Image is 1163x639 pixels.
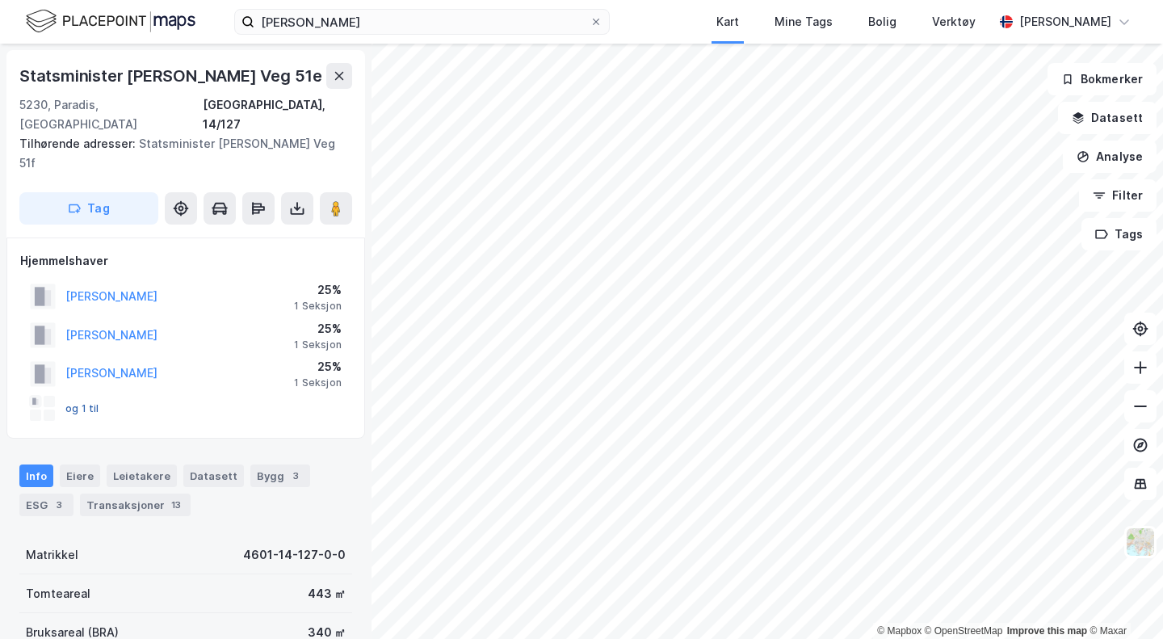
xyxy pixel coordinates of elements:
div: Kontrollprogram for chat [1082,561,1163,639]
button: Filter [1079,179,1157,212]
div: ESG [19,494,73,516]
button: Tag [19,192,158,225]
div: Eiere [60,465,100,487]
div: 5230, Paradis, [GEOGRAPHIC_DATA] [19,95,203,134]
div: Info [19,465,53,487]
div: 1 Seksjon [294,300,342,313]
div: 443 ㎡ [308,584,346,603]
div: Hjemmelshaver [20,251,351,271]
button: Analyse [1063,141,1157,173]
div: Kart [716,12,739,32]
div: 3 [288,468,304,484]
div: Leietakere [107,465,177,487]
a: OpenStreetMap [925,625,1003,637]
div: 4601-14-127-0-0 [243,545,346,565]
div: Verktøy [932,12,976,32]
span: Tilhørende adresser: [19,137,139,150]
div: 1 Seksjon [294,338,342,351]
div: 3 [51,497,67,513]
div: Bolig [868,12,896,32]
div: 1 Seksjon [294,376,342,389]
div: 25% [294,280,342,300]
div: [PERSON_NAME] [1019,12,1111,32]
a: Improve this map [1007,625,1087,637]
button: Tags [1081,218,1157,250]
button: Bokmerker [1048,63,1157,95]
div: Statsminister [PERSON_NAME] Veg 51e [19,63,325,89]
button: Datasett [1058,102,1157,134]
div: 13 [168,497,184,513]
iframe: Chat Widget [1082,561,1163,639]
input: Søk på adresse, matrikkel, gårdeiere, leietakere eller personer [254,10,590,34]
div: Bygg [250,465,310,487]
div: 25% [294,319,342,338]
a: Mapbox [877,625,922,637]
img: Z [1125,527,1156,557]
div: 25% [294,357,342,376]
div: Datasett [183,465,244,487]
div: Transaksjoner [80,494,191,516]
div: Tomteareal [26,584,90,603]
div: Matrikkel [26,545,78,565]
img: logo.f888ab2527a4732fd821a326f86c7f29.svg [26,7,195,36]
div: Mine Tags [775,12,833,32]
div: [GEOGRAPHIC_DATA], 14/127 [203,95,352,134]
div: Statsminister [PERSON_NAME] Veg 51f [19,134,339,173]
